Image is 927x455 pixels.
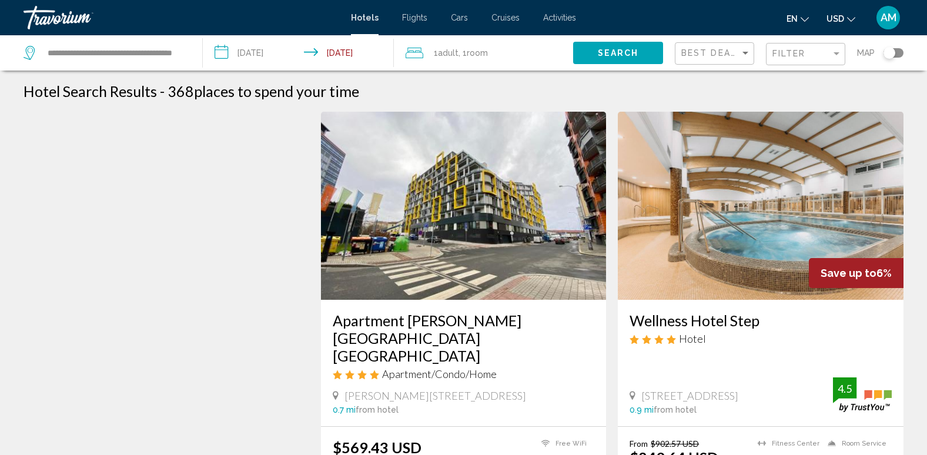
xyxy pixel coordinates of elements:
span: , 1 [459,45,488,61]
button: Filter [766,42,845,66]
li: Room Service [822,439,892,449]
img: Hotel image [321,112,607,300]
span: from hotel [356,405,399,414]
button: User Menu [873,5,903,30]
span: Search [598,49,639,58]
span: from hotel [654,405,697,414]
button: Change currency [826,10,855,27]
li: Fitness Center [752,439,822,449]
mat-select: Sort by [681,49,751,59]
span: USD [826,14,844,24]
span: Hotel [679,332,706,345]
span: Apartment/Condo/Home [382,367,497,380]
a: Flights [402,13,427,22]
div: 6% [809,258,903,288]
a: Activities [543,13,576,22]
div: 4 star Apartment [333,367,595,380]
span: - [160,82,165,100]
span: places to spend your time [194,82,359,100]
img: trustyou-badge.svg [833,377,892,412]
span: 0.7 mi [333,405,356,414]
span: 1 [434,45,459,61]
a: Cars [451,13,468,22]
button: Travelers: 1 adult, 0 children [394,35,573,71]
span: en [787,14,798,24]
span: 0.9 mi [630,405,654,414]
span: Save up to [821,267,876,279]
h1: Hotel Search Results [24,82,157,100]
span: [PERSON_NAME][STREET_ADDRESS] [344,389,526,402]
img: Hotel image [618,112,903,300]
span: From [630,439,648,449]
span: Adult [438,48,459,58]
button: Check-in date: Sep 14, 2025 Check-out date: Sep 21, 2025 [203,35,394,71]
button: Toggle map [875,48,903,58]
a: Apartment [PERSON_NAME][GEOGRAPHIC_DATA] [GEOGRAPHIC_DATA] [333,312,595,364]
span: Map [857,45,875,61]
span: [STREET_ADDRESS] [641,389,738,402]
a: Hotels [351,13,379,22]
a: Travorium [24,6,339,29]
button: Search [573,42,663,63]
a: Cruises [491,13,520,22]
div: 4 star Hotel [630,332,892,345]
a: Wellness Hotel Step [630,312,892,329]
span: Best Deals [681,48,743,58]
span: AM [881,12,896,24]
span: Filter [772,49,806,58]
del: $902.57 USD [651,439,699,449]
button: Change language [787,10,809,27]
li: Free WiFi [536,439,594,449]
h2: 368 [168,82,359,100]
span: Room [467,48,488,58]
div: 4.5 [833,382,856,396]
